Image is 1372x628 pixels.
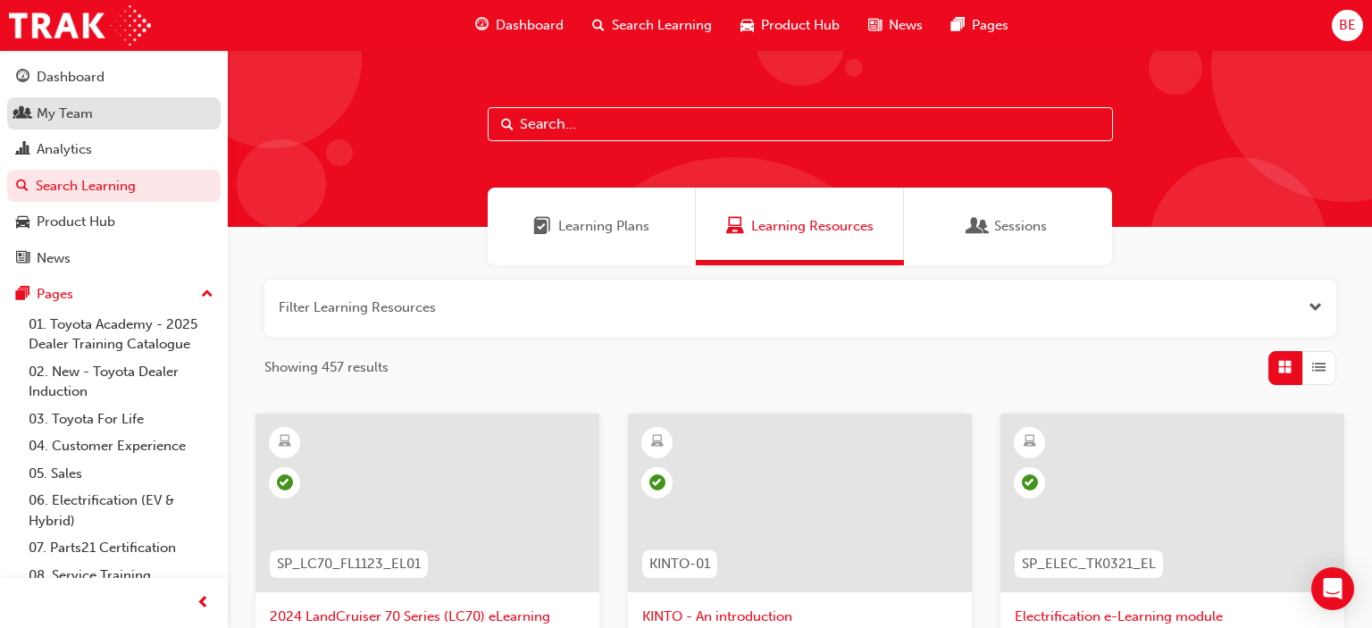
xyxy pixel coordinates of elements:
span: List [1312,357,1326,378]
span: pages-icon [951,14,965,37]
button: Pages [7,278,221,311]
span: news-icon [868,14,882,37]
span: search-icon [16,179,29,195]
span: guage-icon [16,70,29,86]
span: Grid [1278,357,1292,378]
a: Learning PlansLearning Plans [488,188,696,265]
a: Search Learning [7,170,221,203]
a: Product Hub [7,205,221,239]
span: learningResourceType_ELEARNING-icon [279,431,291,454]
a: car-iconProduct Hub [726,7,854,44]
button: BE [1332,10,1363,41]
span: prev-icon [197,592,210,615]
span: Pages [972,15,1008,36]
a: guage-iconDashboard [461,7,578,44]
a: My Team [7,97,221,130]
span: News [889,15,923,36]
div: Product Hub [37,212,115,232]
span: learningRecordVerb_PASS-icon [649,474,665,490]
a: news-iconNews [854,7,937,44]
a: Learning ResourcesLearning Resources [696,188,904,265]
button: DashboardMy TeamAnalyticsSearch LearningProduct HubNews [7,57,221,278]
div: Open Intercom Messenger [1311,567,1354,610]
span: Sessions [994,216,1047,237]
span: news-icon [16,251,29,267]
div: My Team [37,104,93,124]
span: Learning Plans [558,216,649,237]
a: 03. Toyota For Life [21,406,221,433]
a: Dashboard [7,61,221,94]
span: learningResourceType_ELEARNING-icon [651,431,664,454]
span: learningResourceType_ELEARNING-icon [1024,431,1036,454]
span: KINTO-01 [649,554,710,574]
a: SessionsSessions [904,188,1112,265]
a: 06. Electrification (EV & Hybrid) [21,487,221,534]
div: News [37,248,71,269]
span: Search Learning [612,15,712,36]
span: Sessions [969,216,987,237]
span: Search [501,114,514,135]
span: car-icon [740,14,754,37]
a: pages-iconPages [937,7,1023,44]
button: Open the filter [1309,297,1322,318]
span: guage-icon [475,14,489,37]
a: 07. Parts21 Certification [21,534,221,562]
span: chart-icon [16,142,29,158]
span: learningRecordVerb_PASS-icon [277,474,293,490]
a: 04. Customer Experience [21,432,221,460]
span: Electrification e-Learning module [1015,607,1330,627]
span: Learning Resources [726,216,744,237]
span: car-icon [16,214,29,230]
div: Dashboard [37,67,105,88]
span: Showing 457 results [264,357,389,378]
span: up-icon [201,283,213,306]
span: search-icon [592,14,605,37]
span: KINTO - An introduction [642,607,958,627]
span: people-icon [16,106,29,122]
img: Trak [9,5,151,46]
a: 01. Toyota Academy - 2025 Dealer Training Catalogue [21,311,221,358]
div: Analytics [37,139,92,160]
span: SP_LC70_FL1123_EL01 [277,554,421,574]
a: search-iconSearch Learning [578,7,726,44]
a: News [7,242,221,275]
a: 02. New - Toyota Dealer Induction [21,358,221,406]
input: Search... [488,107,1113,141]
a: 05. Sales [21,460,221,488]
span: SP_ELEC_TK0321_EL [1022,554,1156,574]
span: Dashboard [496,15,564,36]
span: BE [1339,15,1356,36]
a: Analytics [7,133,221,166]
span: learningRecordVerb_COMPLETE-icon [1022,474,1038,490]
div: Pages [37,284,73,305]
span: pages-icon [16,287,29,303]
a: 08. Service Training [21,562,221,590]
span: Learning Plans [533,216,551,237]
span: Product Hub [761,15,840,36]
span: Learning Resources [751,216,874,237]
